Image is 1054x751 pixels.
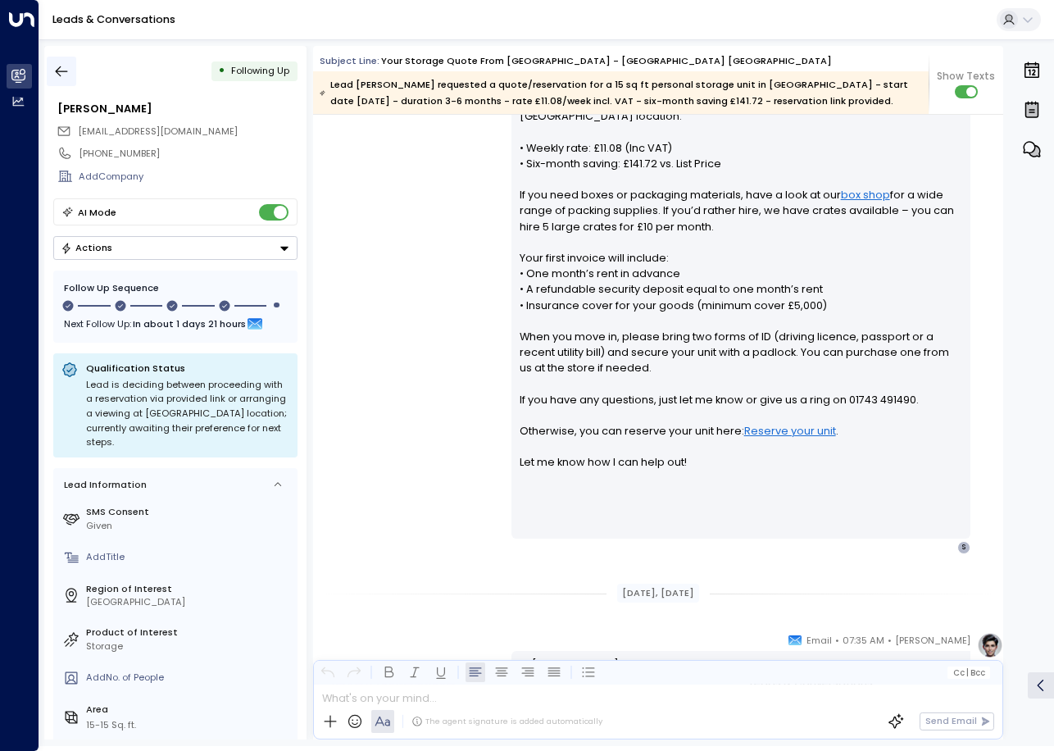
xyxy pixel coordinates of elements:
[86,582,292,596] label: Region of Interest
[320,76,920,109] div: Lead [PERSON_NAME] requested a quote/reservation for a 15 sq ft personal storage unit in [GEOGRAP...
[888,632,892,649] span: •
[520,61,963,486] p: Hi [PERSON_NAME], Here’s a summary of your quote for a 15 sq ft storage unit at our [GEOGRAPHIC_D...
[953,668,985,677] span: Cc Bcc
[52,12,175,26] a: Leads & Conversations
[86,505,292,519] label: SMS Consent
[61,242,112,253] div: Actions
[64,281,287,295] div: Follow Up Sequence
[841,187,890,203] a: box shop
[937,69,995,84] span: Show Texts
[86,703,292,717] label: Area
[957,541,970,554] div: S
[977,632,1003,658] img: profile-logo.png
[133,315,246,333] span: In about 1 days 21 hours
[947,667,990,679] button: Cc|Bcc
[320,54,379,67] span: Subject Line:
[344,662,364,682] button: Redo
[835,632,839,649] span: •
[78,125,238,139] span: slf@fastmail.com
[86,626,292,639] label: Product of Interest
[966,668,969,677] span: |
[59,478,147,492] div: Lead Information
[79,170,297,184] div: AddCompany
[86,671,292,685] div: AddNo. of People
[79,147,297,161] div: [PHONE_NUMBER]
[86,362,289,375] p: Qualification Status
[86,378,289,450] div: Lead is deciding between proceeding with a reservation via provided link or arranging a viewing a...
[53,236,298,260] button: Actions
[78,125,238,138] span: [EMAIL_ADDRESS][DOMAIN_NAME]
[53,236,298,260] div: Button group with a nested menu
[57,101,297,116] div: [PERSON_NAME]
[64,315,287,333] div: Next Follow Up:
[411,716,602,727] div: The agent signature is added automatically
[78,204,116,221] div: AI Mode
[744,423,836,439] a: Reserve your unit
[318,662,338,682] button: Undo
[895,632,970,649] span: [PERSON_NAME]
[231,64,289,77] span: Following Up
[86,639,292,653] div: Storage
[806,632,832,649] span: Email
[843,632,884,649] span: 07:35 AM
[86,519,292,533] div: Given
[617,584,700,603] div: [DATE], [DATE]
[86,550,292,564] div: AddTitle
[86,595,292,609] div: [GEOGRAPHIC_DATA]
[218,59,225,83] div: •
[86,718,136,732] div: 15-15 Sq. ft.
[381,54,832,68] div: Your storage quote from [GEOGRAPHIC_DATA] - [GEOGRAPHIC_DATA] [GEOGRAPHIC_DATA]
